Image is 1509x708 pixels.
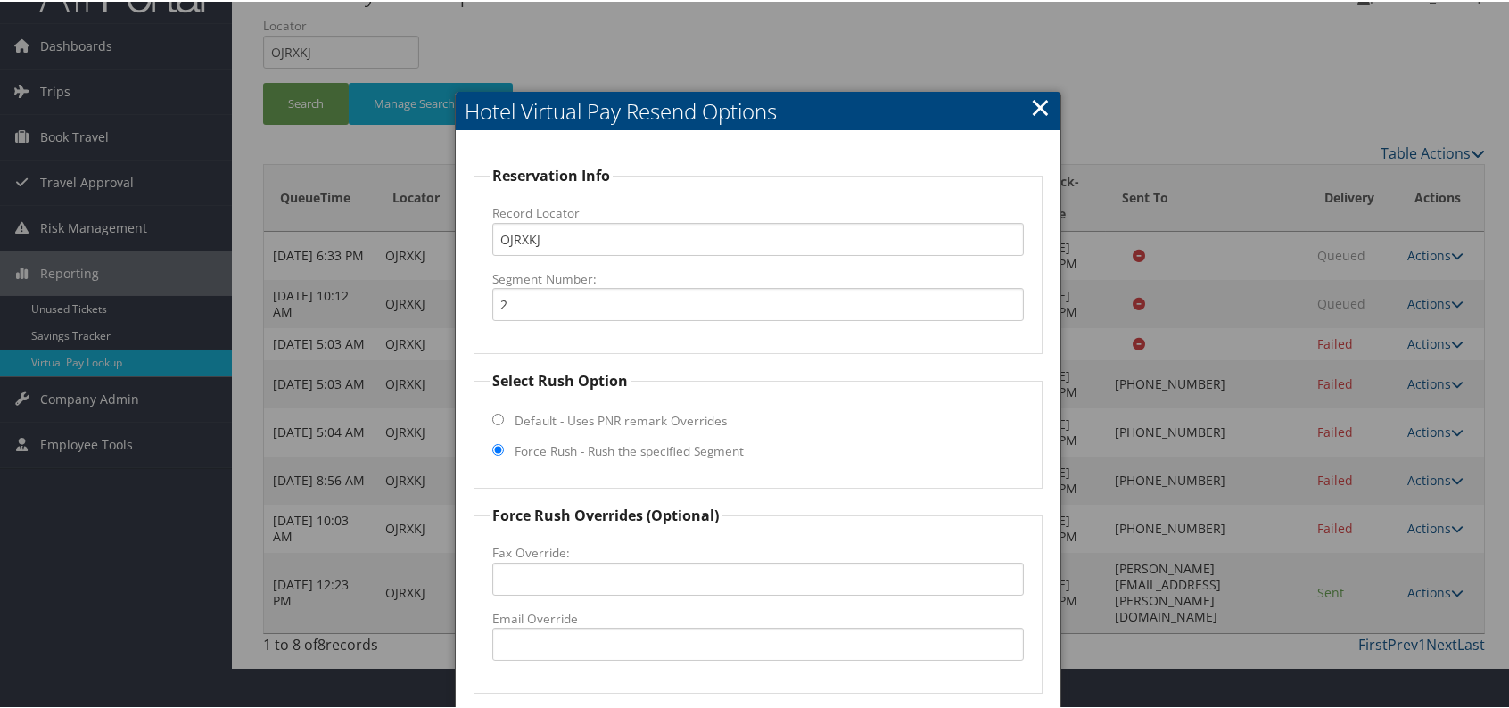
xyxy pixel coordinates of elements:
[492,608,1024,626] label: Email Override
[490,163,613,185] legend: Reservation Info
[492,202,1024,220] label: Record Locator
[515,410,727,428] label: Default - Uses PNR remark Overrides
[456,90,1060,129] h2: Hotel Virtual Pay Resend Options
[490,503,722,524] legend: Force Rush Overrides (Optional)
[1030,87,1051,123] a: Close
[492,268,1024,286] label: Segment Number:
[515,440,744,458] label: Force Rush - Rush the specified Segment
[490,368,631,390] legend: Select Rush Option
[492,542,1024,560] label: Fax Override:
